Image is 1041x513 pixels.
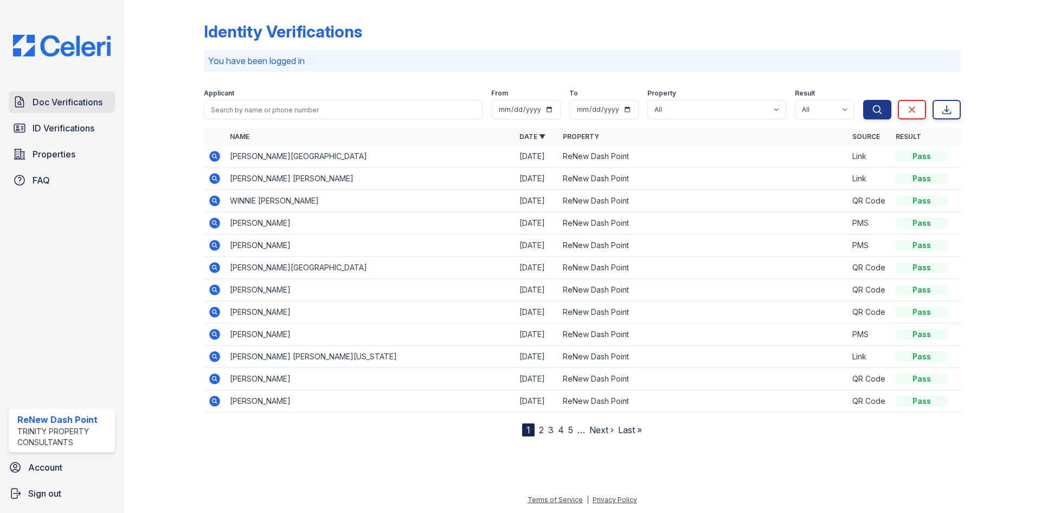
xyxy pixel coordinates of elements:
[558,390,848,413] td: ReNew Dash Point
[558,212,848,235] td: ReNew Dash Point
[563,132,599,141] a: Property
[528,496,583,504] a: Terms of Service
[28,461,62,474] span: Account
[226,279,515,301] td: [PERSON_NAME]
[204,100,483,119] input: Search by name or phone number
[226,368,515,390] td: [PERSON_NAME]
[896,373,948,384] div: Pass
[4,457,119,478] a: Account
[4,483,119,504] a: Sign out
[515,368,558,390] td: [DATE]
[558,168,848,190] td: ReNew Dash Point
[515,235,558,257] td: [DATE]
[896,132,921,141] a: Result
[33,174,50,187] span: FAQ
[558,145,848,168] td: ReNew Dash Point
[204,89,234,98] label: Applicant
[896,396,948,407] div: Pass
[848,145,891,168] td: Link
[896,307,948,318] div: Pass
[848,324,891,346] td: PMS
[896,351,948,362] div: Pass
[515,301,558,324] td: [DATE]
[515,212,558,235] td: [DATE]
[515,346,558,368] td: [DATE]
[226,212,515,235] td: [PERSON_NAME]
[589,425,614,435] a: Next ›
[515,168,558,190] td: [DATE]
[226,235,515,257] td: [PERSON_NAME]
[848,257,891,279] td: QR Code
[17,426,111,448] div: Trinity Property Consultants
[558,257,848,279] td: ReNew Dash Point
[9,169,115,191] a: FAQ
[848,212,891,235] td: PMS
[848,168,891,190] td: Link
[558,190,848,212] td: ReNew Dash Point
[896,284,948,295] div: Pass
[226,190,515,212] td: WINNIE [PERSON_NAME]
[226,145,515,168] td: [PERSON_NAME][GEOGRAPHIC_DATA]
[896,262,948,273] div: Pass
[226,168,515,190] td: [PERSON_NAME] [PERSON_NAME]
[896,173,948,184] div: Pass
[9,143,115,165] a: Properties
[515,145,558,168] td: [DATE]
[515,324,558,346] td: [DATE]
[896,329,948,340] div: Pass
[848,368,891,390] td: QR Code
[515,257,558,279] td: [DATE]
[569,89,578,98] label: To
[515,390,558,413] td: [DATE]
[491,89,508,98] label: From
[896,151,948,162] div: Pass
[515,190,558,212] td: [DATE]
[558,368,848,390] td: ReNew Dash Point
[558,324,848,346] td: ReNew Dash Point
[9,91,115,113] a: Doc Verifications
[226,346,515,368] td: [PERSON_NAME] [PERSON_NAME][US_STATE]
[593,496,637,504] a: Privacy Policy
[9,117,115,139] a: ID Verifications
[558,235,848,257] td: ReNew Dash Point
[848,301,891,324] td: QR Code
[548,425,554,435] a: 3
[33,148,75,161] span: Properties
[4,35,119,56] img: CE_Logo_Blue-a8612792a0a2168367f1c8372b55b34899dd931a85d93a1a3d3e32e68fde9ad4.png
[558,425,564,435] a: 4
[848,390,891,413] td: QR Code
[558,346,848,368] td: ReNew Dash Point
[17,413,111,426] div: ReNew Dash Point
[226,324,515,346] td: [PERSON_NAME]
[28,487,61,500] span: Sign out
[558,301,848,324] td: ReNew Dash Point
[539,425,544,435] a: 2
[515,279,558,301] td: [DATE]
[33,122,94,135] span: ID Verifications
[519,132,545,141] a: Date ▼
[577,423,585,436] span: …
[848,190,891,212] td: QR Code
[568,425,573,435] a: 5
[226,257,515,279] td: [PERSON_NAME][GEOGRAPHIC_DATA]
[230,132,249,141] a: Name
[852,132,880,141] a: Source
[208,54,956,67] p: You have been logged in
[848,346,891,368] td: Link
[522,423,535,436] div: 1
[896,195,948,206] div: Pass
[558,279,848,301] td: ReNew Dash Point
[848,235,891,257] td: PMS
[33,96,102,109] span: Doc Verifications
[618,425,642,435] a: Last »
[795,89,815,98] label: Result
[848,279,891,301] td: QR Code
[226,390,515,413] td: [PERSON_NAME]
[647,89,676,98] label: Property
[896,218,948,229] div: Pass
[587,496,589,504] div: |
[226,301,515,324] td: [PERSON_NAME]
[204,22,362,41] div: Identity Verifications
[896,240,948,251] div: Pass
